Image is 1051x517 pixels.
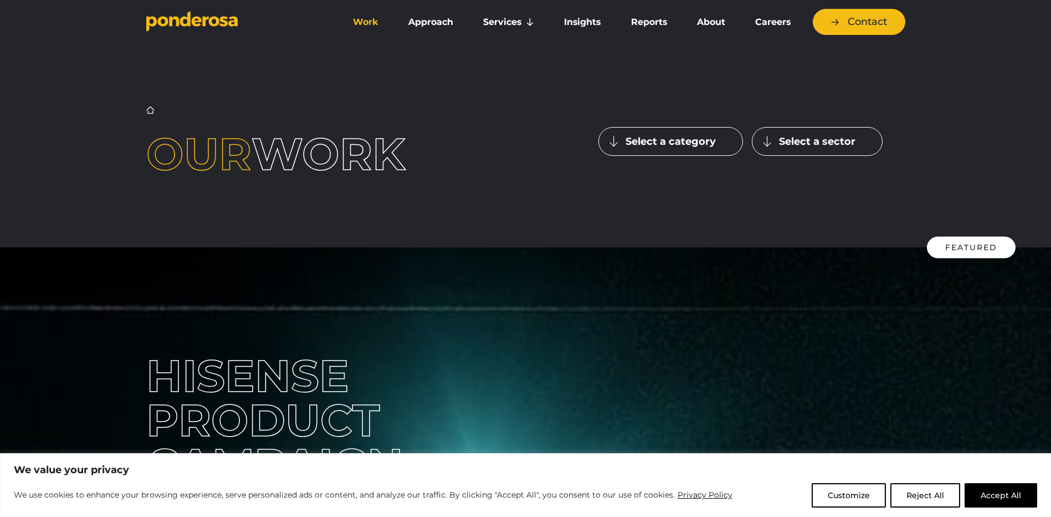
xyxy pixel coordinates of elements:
[890,483,960,508] button: Reject All
[813,9,905,35] a: Contact
[618,11,680,34] a: Reports
[684,11,738,34] a: About
[396,11,466,34] a: Approach
[742,11,803,34] a: Careers
[146,127,252,181] span: Our
[598,127,743,156] button: Select a category
[14,463,1037,477] p: We value your privacy
[340,11,391,34] a: Work
[146,354,517,487] div: Hisense Product Campaign
[470,11,547,34] a: Services
[677,488,733,501] a: Privacy Policy
[146,132,453,176] h1: work
[752,127,883,156] button: Select a sector
[927,237,1016,258] div: Featured
[965,483,1037,508] button: Accept All
[146,11,324,33] a: Go to homepage
[812,483,886,508] button: Customize
[146,106,155,114] a: Home
[551,11,613,34] a: Insights
[14,488,733,501] p: We use cookies to enhance your browsing experience, serve personalized ads or content, and analyz...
